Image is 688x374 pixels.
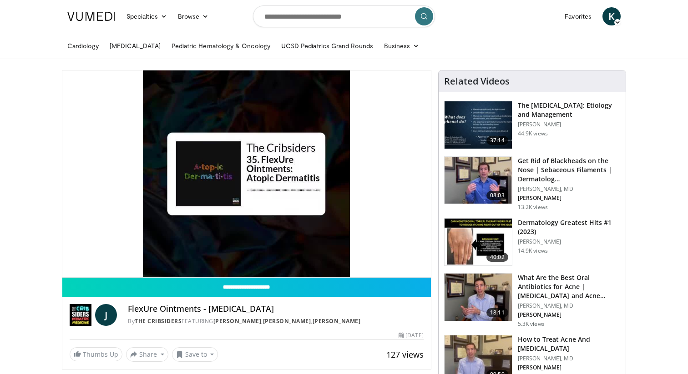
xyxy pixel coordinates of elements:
a: 40:02 Dermatology Greatest Hits #1 (2023) [PERSON_NAME] 14.9K views [444,218,620,266]
p: 44.9K views [518,130,548,137]
p: [PERSON_NAME] [518,311,620,319]
span: 37:14 [486,136,508,145]
img: c5af237d-e68a-4dd3-8521-77b3daf9ece4.150x105_q85_crop-smart_upscale.jpg [445,101,512,149]
p: [PERSON_NAME], MD [518,185,620,193]
a: 37:14 The [MEDICAL_DATA]: Etiology and Management [PERSON_NAME] 44.9K views [444,101,620,149]
p: [PERSON_NAME] [518,238,620,245]
img: VuMedi Logo [67,12,116,21]
span: 08:03 [486,191,508,200]
h3: The [MEDICAL_DATA]: Etiology and Management [518,101,620,119]
h4: Related Videos [444,76,510,87]
a: Favorites [559,7,597,25]
a: Cardiology [62,37,104,55]
a: [PERSON_NAME] [213,317,262,325]
a: Pediatric Hematology & Oncology [166,37,276,55]
a: [MEDICAL_DATA] [104,37,166,55]
p: [PERSON_NAME] [518,121,620,128]
p: [PERSON_NAME] [518,364,620,371]
a: [PERSON_NAME] [263,317,311,325]
a: The Cribsiders [135,317,182,325]
p: [PERSON_NAME] [518,194,620,202]
p: 14.9K views [518,247,548,254]
a: 18:11 What Are the Best Oral Antibiotics for Acne | [MEDICAL_DATA] and Acne… [PERSON_NAME], MD [P... [444,273,620,328]
img: 54dc8b42-62c8-44d6-bda4-e2b4e6a7c56d.150x105_q85_crop-smart_upscale.jpg [445,157,512,204]
a: Business [379,37,425,55]
a: K [602,7,621,25]
p: [PERSON_NAME], MD [518,355,620,362]
span: 40:02 [486,253,508,262]
span: 127 views [386,349,424,360]
h3: What Are the Best Oral Antibiotics for Acne | [MEDICAL_DATA] and Acne… [518,273,620,300]
p: 5.3K views [518,320,545,328]
a: [PERSON_NAME] [313,317,361,325]
img: cd394936-f734-46a2-a1c5-7eff6e6d7a1f.150x105_q85_crop-smart_upscale.jpg [445,274,512,321]
img: 167f4955-2110-4677-a6aa-4d4647c2ca19.150x105_q85_crop-smart_upscale.jpg [445,219,512,266]
a: J [95,304,117,326]
div: By FEATURING , , [128,317,424,325]
h3: How to Treat Acne And [MEDICAL_DATA] [518,335,620,353]
span: 18:11 [486,308,508,317]
img: The Cribsiders [70,304,91,326]
video-js: Video Player [62,70,431,278]
p: [PERSON_NAME], MD [518,302,620,309]
div: [DATE] [399,331,423,339]
h4: FlexUre Ointments - [MEDICAL_DATA] [128,304,424,314]
h3: Get Rid of Blackheads on the Nose | Sebaceous Filaments | Dermatolog… [518,156,620,184]
p: 13.2K views [518,204,548,211]
a: 08:03 Get Rid of Blackheads on the Nose | Sebaceous Filaments | Dermatolog… [PERSON_NAME], MD [PE... [444,156,620,211]
a: Browse [172,7,214,25]
button: Save to [172,347,218,362]
button: Share [126,347,168,362]
a: UCSD Pediatrics Grand Rounds [276,37,379,55]
input: Search topics, interventions [253,5,435,27]
a: Specialties [121,7,172,25]
h3: Dermatology Greatest Hits #1 (2023) [518,218,620,236]
a: Thumbs Up [70,347,122,361]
